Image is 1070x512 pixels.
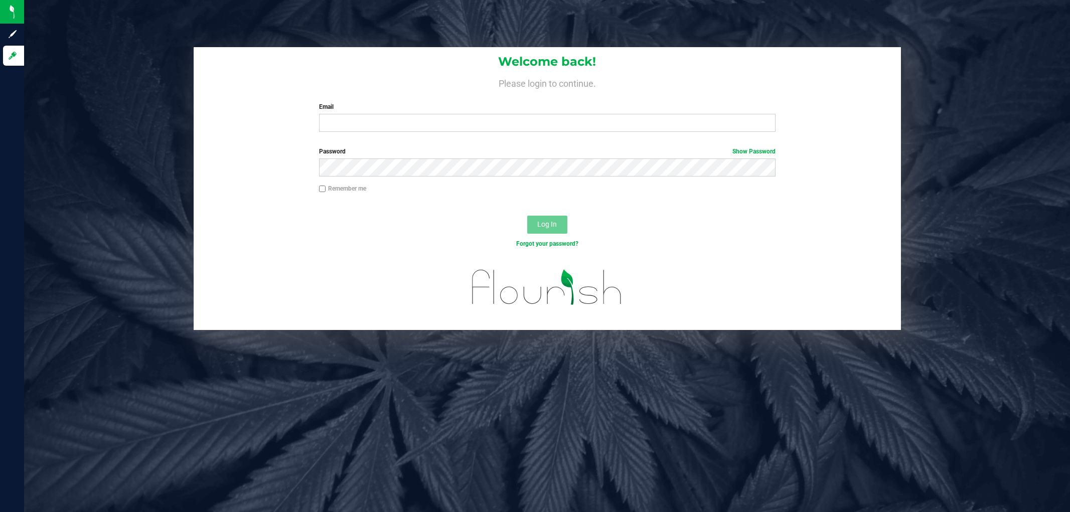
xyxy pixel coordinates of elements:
[319,148,346,155] span: Password
[319,184,366,193] label: Remember me
[319,102,776,111] label: Email
[732,148,776,155] a: Show Password
[8,29,18,39] inline-svg: Sign up
[527,216,567,234] button: Log In
[194,55,901,68] h1: Welcome back!
[458,259,636,315] img: flourish_logo.svg
[8,51,18,61] inline-svg: Log in
[516,240,578,247] a: Forgot your password?
[537,220,557,228] span: Log In
[319,186,326,193] input: Remember me
[194,76,901,88] h4: Please login to continue.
